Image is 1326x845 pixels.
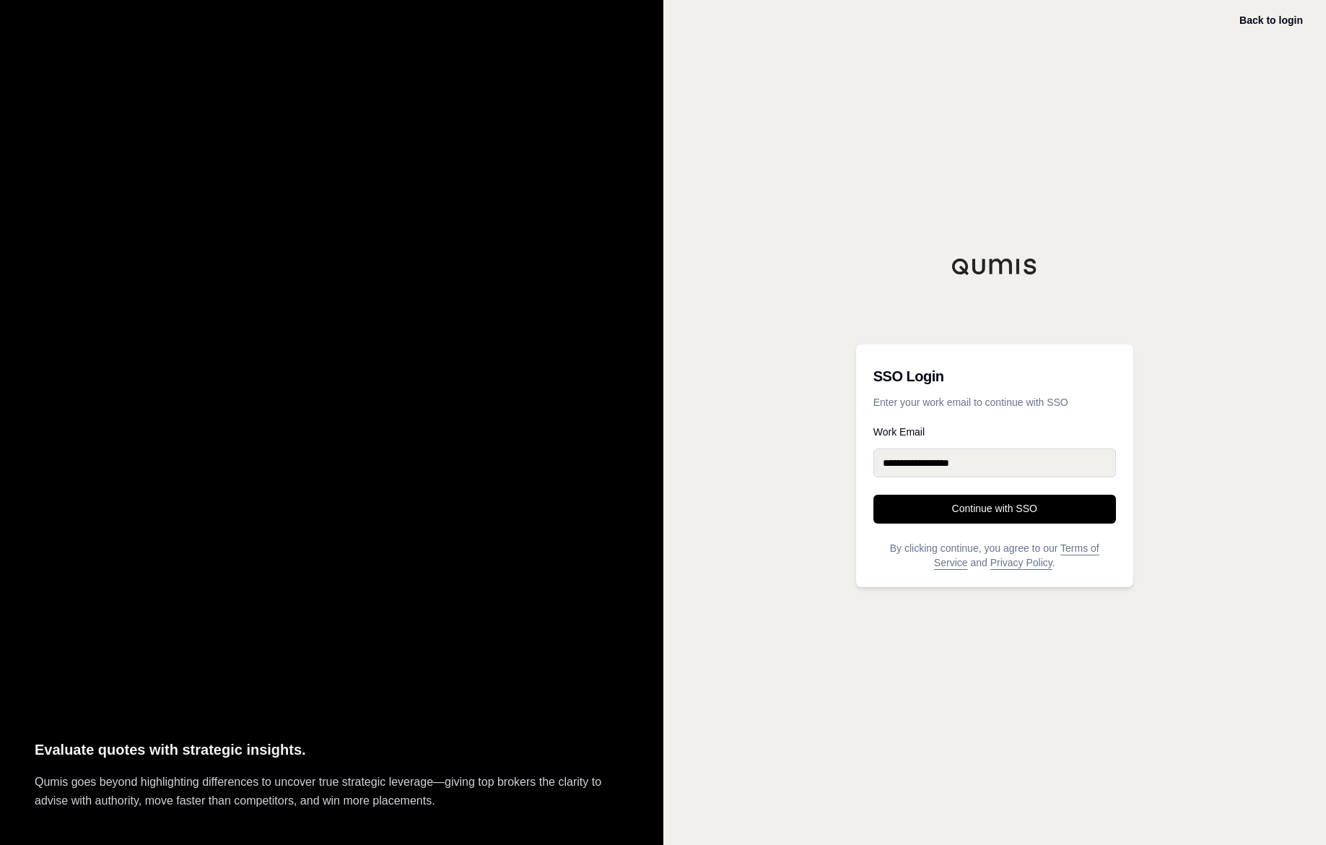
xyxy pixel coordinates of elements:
[873,541,1116,570] p: By clicking continue, you agree to our and .
[873,362,1116,391] h3: SSO Login
[873,427,1116,437] label: Work Email
[951,258,1038,275] img: Qumis
[35,738,629,762] p: Evaluate quotes with strategic insights.
[1239,14,1303,26] a: Back to login
[873,495,1116,524] button: Continue with SSO
[990,557,1052,568] a: Privacy Policy
[934,542,1099,568] a: Terms of Service
[873,395,1116,409] p: Enter your work email to continue with SSO
[35,773,629,810] p: Qumis goes beyond highlighting differences to uncover true strategic leverage—giving top brokers ...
